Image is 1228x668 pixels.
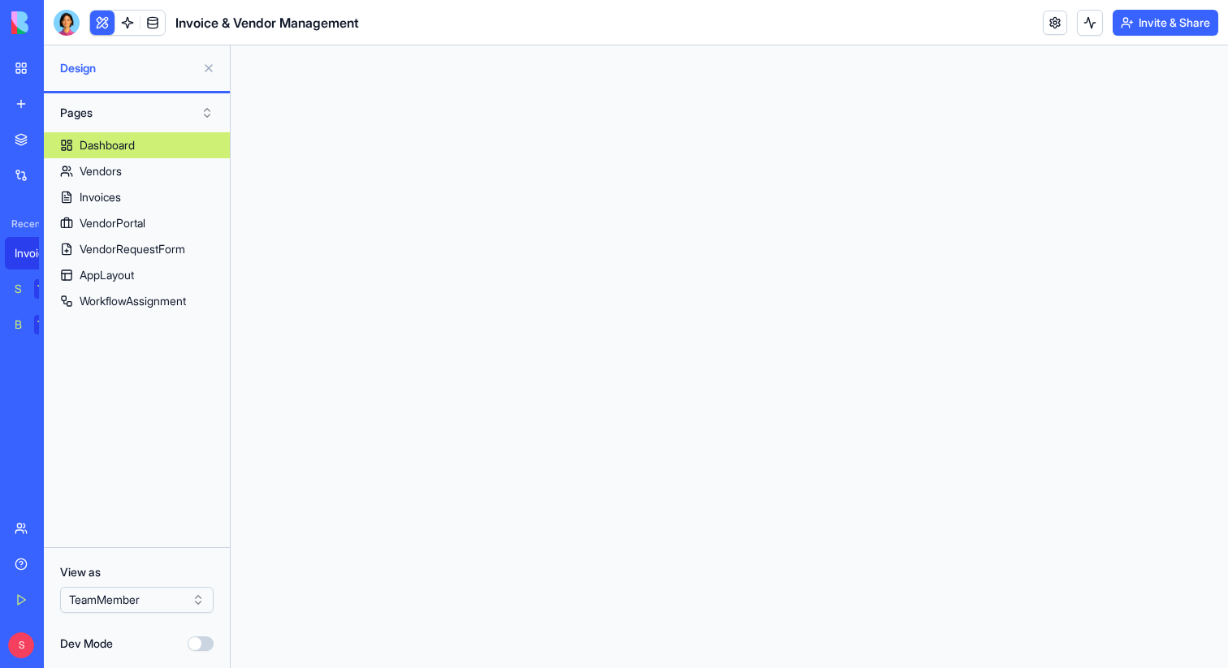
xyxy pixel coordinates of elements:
a: Social Media Content GeneratorTRY [5,273,70,305]
img: logo [11,11,112,34]
div: Blog Generation Pro [15,317,23,333]
div: VendorRequestForm [80,241,185,257]
a: Vendors [44,158,230,184]
button: Pages [52,100,222,126]
a: VendorRequestForm [44,236,230,262]
div: AppLayout [80,267,134,283]
div: TRY [34,315,60,334]
a: Blog Generation ProTRY [5,308,70,341]
a: Dashboard [44,132,230,158]
a: WorkflowAssignment [44,288,230,314]
div: Invoice & Vendor Management [15,245,60,261]
div: VendorPortal [80,215,145,231]
div: WorkflowAssignment [80,293,186,309]
label: View as [60,564,214,580]
button: Invite & Share [1113,10,1218,36]
div: Social Media Content Generator [15,281,23,297]
a: AppLayout [44,262,230,288]
label: Dev Mode [60,636,113,652]
span: S [8,632,34,658]
a: Invoice & Vendor Management [5,237,70,269]
a: Invoices [44,184,230,210]
div: TRY [34,279,60,299]
div: Vendors [80,163,122,179]
span: Design [60,60,196,76]
span: Recent [5,218,39,231]
span: Invoice & Vendor Management [175,13,359,32]
div: Dashboard [80,137,135,153]
a: VendorPortal [44,210,230,236]
div: Invoices [80,189,121,205]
